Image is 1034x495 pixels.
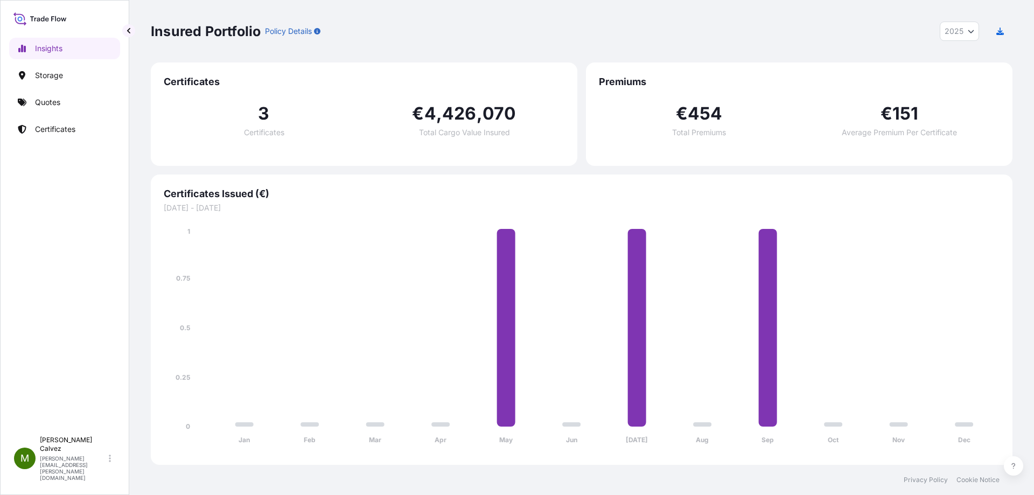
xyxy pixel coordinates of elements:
p: Storage [35,70,63,81]
tspan: Dec [958,436,970,444]
tspan: Sep [761,436,774,444]
a: Certificates [9,118,120,140]
span: Average Premium Per Certificate [842,129,957,136]
p: Insights [35,43,62,54]
p: Policy Details [265,26,312,37]
button: Year Selector [940,22,979,41]
tspan: 0 [186,422,190,430]
p: Quotes [35,97,60,108]
span: Total Cargo Value Insured [419,129,510,136]
span: 454 [688,105,723,122]
tspan: Apr [435,436,446,444]
tspan: 1 [187,227,190,235]
span: Certificates [164,75,564,88]
p: [PERSON_NAME][EMAIL_ADDRESS][PERSON_NAME][DOMAIN_NAME] [40,455,107,481]
tspan: Nov [892,436,905,444]
a: Insights [9,38,120,59]
tspan: Jun [566,436,577,444]
span: Premiums [599,75,1000,88]
span: , [436,105,442,122]
span: 426 [442,105,477,122]
span: 070 [483,105,516,122]
tspan: May [499,436,513,444]
p: Certificates [35,124,75,135]
tspan: Aug [696,436,709,444]
tspan: Feb [304,436,316,444]
span: , [477,105,483,122]
span: € [412,105,424,122]
tspan: [DATE] [626,436,648,444]
a: Cookie Notice [956,476,1000,484]
a: Privacy Policy [904,476,948,484]
span: 2025 [945,26,963,37]
span: [DATE] - [DATE] [164,203,1000,213]
span: M [20,453,29,464]
span: 151 [892,105,919,122]
span: Total Premiums [672,129,726,136]
a: Quotes [9,92,120,113]
tspan: 0.5 [180,324,190,332]
span: € [881,105,892,122]
tspan: Mar [369,436,381,444]
tspan: 0.25 [176,373,190,381]
tspan: Oct [828,436,839,444]
tspan: Jan [239,436,250,444]
p: [PERSON_NAME] Calvez [40,436,107,453]
span: € [676,105,688,122]
a: Storage [9,65,120,86]
span: 3 [258,105,269,122]
tspan: 0.75 [176,274,190,282]
span: Certificates [244,129,284,136]
p: Insured Portfolio [151,23,261,40]
span: Certificates Issued (€) [164,187,1000,200]
span: 4 [424,105,436,122]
